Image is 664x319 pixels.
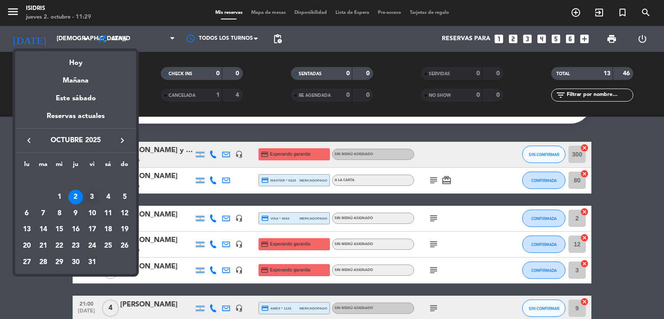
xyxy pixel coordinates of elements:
td: 3 de octubre de 2025 [84,189,100,205]
i: keyboard_arrow_right [117,135,128,146]
div: 16 [68,222,83,237]
td: 5 de octubre de 2025 [116,189,133,205]
div: 5 [117,190,132,204]
td: 13 de octubre de 2025 [19,221,35,238]
div: 8 [52,206,67,221]
i: keyboard_arrow_left [24,135,34,146]
div: 13 [19,222,34,237]
div: 9 [68,206,83,221]
span: octubre 2025 [37,135,115,146]
td: 23 de octubre de 2025 [67,238,84,254]
td: 31 de octubre de 2025 [84,254,100,271]
div: 1 [52,190,67,204]
td: 30 de octubre de 2025 [67,254,84,271]
td: 12 de octubre de 2025 [116,205,133,222]
div: 10 [85,206,99,221]
div: Hoy [15,51,136,69]
div: 26 [117,239,132,253]
div: 7 [36,206,51,221]
td: 22 de octubre de 2025 [51,238,67,254]
td: 24 de octubre de 2025 [84,238,100,254]
button: keyboard_arrow_left [21,135,37,146]
div: 12 [117,206,132,221]
div: 29 [52,255,67,270]
div: 22 [52,239,67,253]
div: 30 [68,255,83,270]
td: 7 de octubre de 2025 [35,205,51,222]
div: 24 [85,239,99,253]
td: 16 de octubre de 2025 [67,221,84,238]
td: 18 de octubre de 2025 [100,221,117,238]
div: 21 [36,239,51,253]
div: 25 [101,239,115,253]
div: 27 [19,255,34,270]
td: 1 de octubre de 2025 [51,189,67,205]
div: 18 [101,222,115,237]
div: 28 [36,255,51,270]
div: 20 [19,239,34,253]
td: 17 de octubre de 2025 [84,221,100,238]
td: 8 de octubre de 2025 [51,205,67,222]
td: OCT. [19,172,133,189]
td: 27 de octubre de 2025 [19,254,35,271]
td: 4 de octubre de 2025 [100,189,117,205]
button: keyboard_arrow_right [115,135,130,146]
td: 20 de octubre de 2025 [19,238,35,254]
div: Reservas actuales [15,111,136,128]
td: 29 de octubre de 2025 [51,254,67,271]
div: 4 [101,190,115,204]
th: miércoles [51,159,67,173]
td: 10 de octubre de 2025 [84,205,100,222]
div: 2 [68,190,83,204]
td: 21 de octubre de 2025 [35,238,51,254]
div: Este sábado [15,86,136,111]
div: 11 [101,206,115,221]
div: 19 [117,222,132,237]
th: martes [35,159,51,173]
div: 15 [52,222,67,237]
div: 23 [68,239,83,253]
th: lunes [19,159,35,173]
th: viernes [84,159,100,173]
div: 14 [36,222,51,237]
td: 15 de octubre de 2025 [51,221,67,238]
td: 25 de octubre de 2025 [100,238,117,254]
th: sábado [100,159,117,173]
td: 9 de octubre de 2025 [67,205,84,222]
td: 14 de octubre de 2025 [35,221,51,238]
div: 6 [19,206,34,221]
td: 2 de octubre de 2025 [67,189,84,205]
th: jueves [67,159,84,173]
div: 31 [85,255,99,270]
div: 3 [85,190,99,204]
td: 28 de octubre de 2025 [35,254,51,271]
td: 6 de octubre de 2025 [19,205,35,222]
div: Mañana [15,69,136,86]
td: 19 de octubre de 2025 [116,221,133,238]
th: domingo [116,159,133,173]
td: 11 de octubre de 2025 [100,205,117,222]
td: 26 de octubre de 2025 [116,238,133,254]
div: 17 [85,222,99,237]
